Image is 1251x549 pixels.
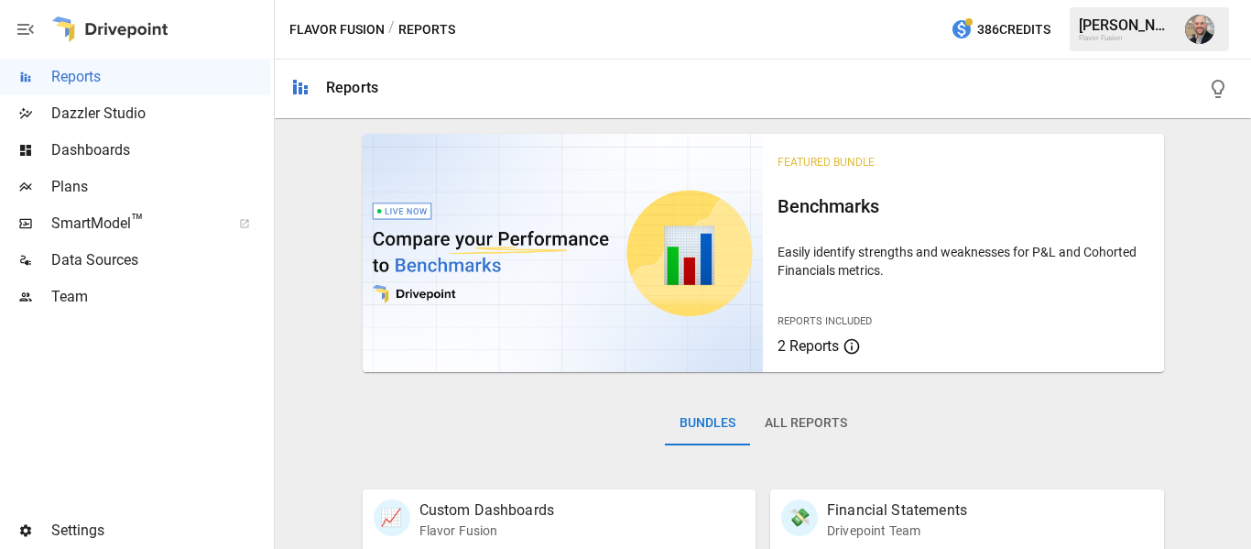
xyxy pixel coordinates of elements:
div: 📈 [374,500,410,536]
div: Reports [326,79,378,96]
span: Data Sources [51,249,270,271]
button: 386Credits [943,13,1058,47]
button: Bundles [665,401,750,445]
div: Flavor Fusion [1079,34,1174,42]
span: 386 Credits [977,18,1050,41]
span: Plans [51,176,270,198]
p: Financial Statements [827,500,967,522]
img: video thumbnail [363,134,764,372]
p: Flavor Fusion [419,522,555,540]
p: Easily identify strengths and weaknesses for P&L and Cohorted Financials metrics. [778,243,1149,280]
span: Settings [51,520,270,542]
button: Dustin Jacobson [1174,4,1225,55]
span: 2 Reports [778,337,839,355]
img: Dustin Jacobson [1185,15,1214,44]
button: All Reports [750,401,862,445]
span: Featured Bundle [778,156,875,169]
span: ™ [131,210,144,233]
h6: Benchmarks [778,192,1149,221]
span: Reports [51,66,270,88]
p: Custom Dashboards [419,500,555,522]
div: [PERSON_NAME] [1079,16,1174,34]
span: Reports Included [778,315,872,327]
span: SmartModel [51,213,219,235]
span: Dazzler Studio [51,103,270,125]
p: Drivepoint Team [827,522,967,540]
div: 💸 [781,500,818,536]
div: / [388,18,395,41]
span: Team [51,286,270,308]
button: Flavor Fusion [289,18,385,41]
span: Dashboards [51,139,270,161]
